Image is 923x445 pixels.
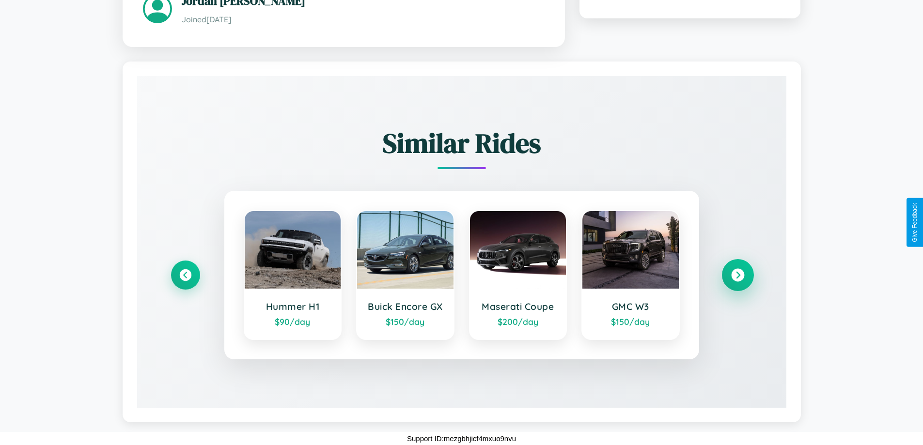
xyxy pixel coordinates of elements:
[469,210,567,340] a: Maserati Coupe$200/day
[911,203,918,242] div: Give Feedback
[244,210,342,340] a: Hummer H1$90/day
[367,301,444,312] h3: Buick Encore GX
[480,316,557,327] div: $ 200 /day
[581,210,680,340] a: GMC W3$150/day
[254,301,331,312] h3: Hummer H1
[182,13,545,27] p: Joined [DATE]
[367,316,444,327] div: $ 150 /day
[407,432,516,445] p: Support ID: mezgbhjicf4mxuo9nvu
[171,124,752,162] h2: Similar Rides
[254,316,331,327] div: $ 90 /day
[480,301,557,312] h3: Maserati Coupe
[592,301,669,312] h3: GMC W3
[356,210,454,340] a: Buick Encore GX$150/day
[592,316,669,327] div: $ 150 /day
